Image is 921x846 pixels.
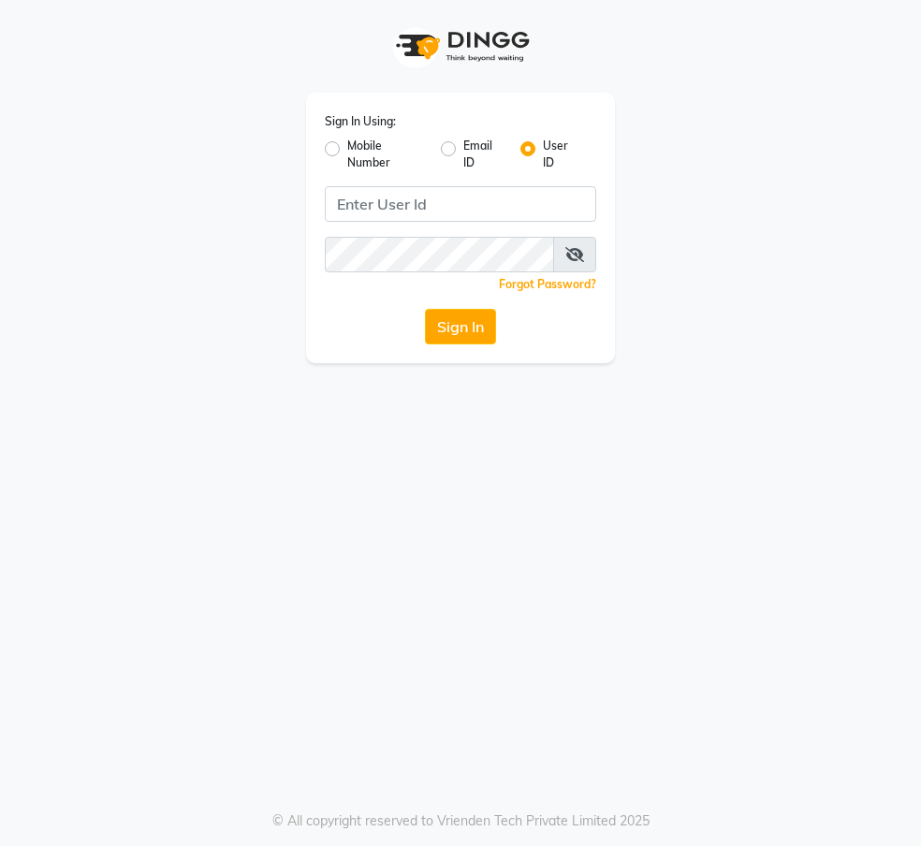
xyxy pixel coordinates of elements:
[463,138,505,171] label: Email ID
[425,309,496,344] button: Sign In
[543,138,581,171] label: User ID
[499,277,596,291] a: Forgot Password?
[325,113,396,130] label: Sign In Using:
[325,186,596,222] input: Username
[325,237,554,272] input: Username
[386,19,535,74] img: logo1.svg
[347,138,426,171] label: Mobile Number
